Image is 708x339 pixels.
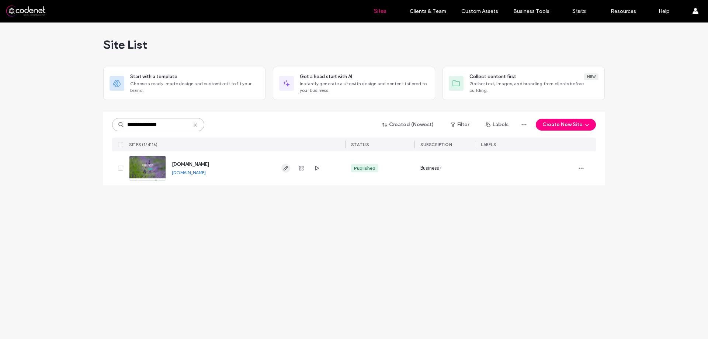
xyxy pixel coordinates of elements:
a: [DOMAIN_NAME] [172,162,209,167]
button: Filter [443,119,476,131]
span: Site List [103,37,147,52]
div: Start with a templateChoose a ready-made design and customize it to fit your brand. [103,67,265,100]
label: Sites [374,8,386,14]
span: STATUS [351,142,369,147]
div: Get a head start with AIInstantly generate a site with design and content tailored to your business. [273,67,435,100]
span: LABELS [481,142,496,147]
label: Stats [572,8,586,14]
button: Create New Site [536,119,596,131]
span: SITES (1/4116) [129,142,157,147]
button: Labels [479,119,515,131]
span: Instantly generate a site with design and content tailored to your business. [300,80,429,94]
span: Choose a ready-made design and customize it to fit your brand. [130,80,259,94]
label: Resources [611,8,636,14]
div: Collect content firstNewGather text, images, and branding from clients before building. [442,67,605,100]
span: SUBSCRIPTION [420,142,452,147]
a: [DOMAIN_NAME] [172,170,206,175]
label: Custom Assets [461,8,498,14]
label: Clients & Team [410,8,446,14]
div: New [584,73,598,80]
div: Published [354,165,375,172]
label: Help [659,8,670,14]
label: Business Tools [513,8,549,14]
span: Start with a template [130,73,177,80]
span: Get a head start with AI [300,73,352,80]
span: עזרה [8,5,22,12]
span: Gather text, images, and branding from clients before building. [469,80,598,94]
span: Collect content first [469,73,516,80]
span: Business+ [420,165,442,172]
button: Created (Newest) [376,119,440,131]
